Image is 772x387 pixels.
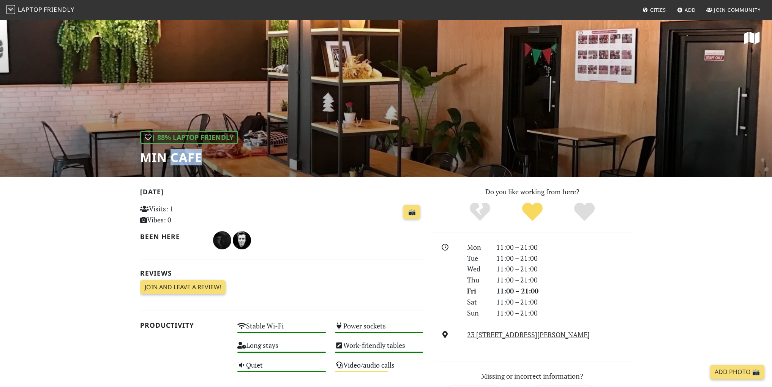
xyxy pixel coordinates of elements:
h1: Min Cafe [140,150,238,165]
div: 11:00 – 21:00 [492,308,637,319]
div: 11:00 – 21:00 [492,253,637,264]
p: Do you like working from here? [433,186,632,197]
div: Work-friendly tables [330,339,428,358]
a: 23 [STREET_ADDRESS][PERSON_NAME] [467,330,590,339]
div: 11:00 – 21:00 [492,297,637,308]
a: LaptopFriendly LaptopFriendly [6,3,74,17]
a: Join Community [703,3,764,17]
h2: [DATE] [140,188,423,199]
span: Laptop [18,5,43,14]
span: Join Community [714,6,761,13]
span: Pascal Mayr [233,235,251,244]
div: Mon [463,242,491,253]
div: Video/audio calls [330,359,428,378]
img: 1588-pascal.jpg [233,231,251,249]
span: Cities [650,6,666,13]
a: Add Photo 📸 [710,365,764,379]
div: 11:00 – 21:00 [492,263,637,274]
div: 11:00 – 21:00 [492,274,637,285]
div: No [454,201,506,222]
div: Fri [463,285,491,297]
div: 11:00 – 21:00 [492,242,637,253]
a: Add [674,3,699,17]
div: Quiet [233,359,330,378]
p: Missing or incorrect information? [433,371,632,382]
img: 3616-wayne.jpg [213,231,231,249]
div: Sat [463,297,491,308]
div: Thu [463,274,491,285]
div: Sun [463,308,491,319]
div: Wed [463,263,491,274]
div: Yes [506,201,559,222]
div: Power sockets [330,320,428,339]
div: | 88% Laptop Friendly [140,131,238,144]
p: Visits: 1 Vibes: 0 [140,203,229,225]
div: Stable Wi-Fi [233,320,330,339]
div: Definitely! [558,201,611,222]
div: 11:00 – 21:00 [492,285,637,297]
h2: Been here [140,233,204,241]
a: 📸 [403,205,420,219]
img: LaptopFriendly [6,5,15,14]
div: Long stays [233,339,330,358]
a: Join and leave a review! [140,280,226,295]
div: Tue [463,253,491,264]
h2: Productivity [140,321,229,329]
span: Add [685,6,696,13]
a: Cities [639,3,669,17]
h2: Reviews [140,269,423,277]
span: Friendly [44,5,74,14]
span: Wayne Dunkley [213,235,233,244]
